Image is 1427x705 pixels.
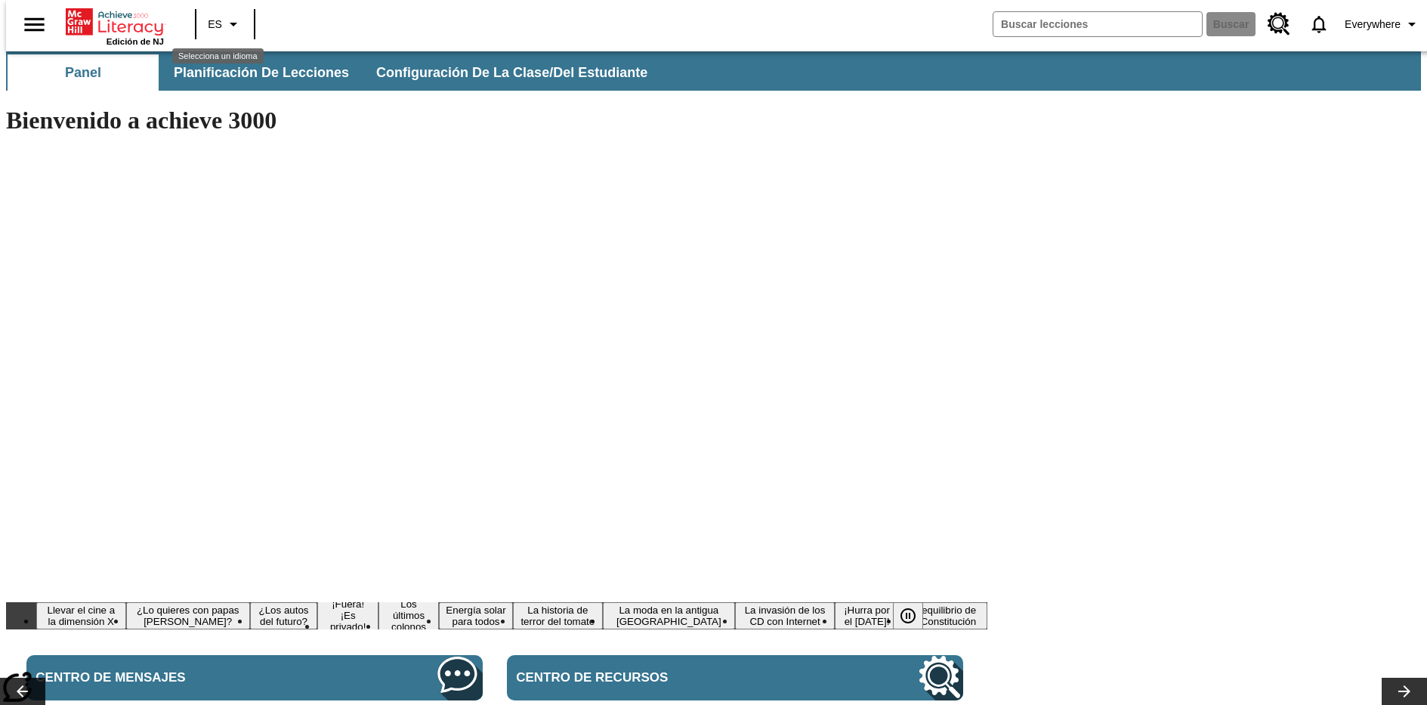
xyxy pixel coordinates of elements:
[993,12,1202,36] input: Buscar campo
[439,602,513,629] button: Diapositiva 6 Energía solar para todos
[66,7,164,37] a: Portada
[36,602,126,629] button: Diapositiva 1 Llevar el cine a la dimensión X
[735,602,835,629] button: Diapositiva 9 La invasión de los CD con Internet
[364,54,659,91] button: Configuración de la clase/del estudiante
[1339,11,1427,38] button: Perfil/Configuración
[6,54,661,91] div: Subbarra de navegación
[6,51,1421,91] div: Subbarra de navegación
[893,602,923,629] button: Pausar
[36,670,313,685] span: Centro de mensajes
[1382,678,1427,705] button: Carrusel de lecciones, seguir
[162,54,361,91] button: Planificación de lecciones
[1299,5,1339,44] a: Notificaciones
[12,2,57,47] button: Abrir el menú lateral
[172,48,264,63] div: Selecciona un idioma
[513,602,603,629] button: Diapositiva 7 La historia de terror del tomate
[250,602,318,629] button: Diapositiva 3 ¿Los autos del futuro?
[201,11,249,38] button: Lenguaje: ES, Selecciona un idioma
[1345,17,1401,32] span: Everywhere
[107,37,164,46] span: Edición de NJ
[899,602,987,629] button: Diapositiva 11 El equilibrio de la Constitución
[8,54,159,91] button: Panel
[507,655,963,700] a: Centro de recursos, Se abrirá en una pestaña nueva.
[26,655,483,700] a: Centro de mensajes
[126,602,250,629] button: Diapositiva 2 ¿Lo quieres con papas fritas?
[66,5,164,46] div: Portada
[1259,4,1299,45] a: Centro de recursos, Se abrirá en una pestaña nueva.
[835,602,898,629] button: Diapositiva 10 ¡Hurra por el Día de la Constitución!
[317,596,378,635] button: Diapositiva 4 ¡Fuera! ¡Es privado!
[893,602,938,629] div: Pausar
[603,602,735,629] button: Diapositiva 8 La moda en la antigua Roma
[516,670,793,685] span: Centro de recursos
[6,107,987,135] h1: Bienvenido a achieve 3000
[208,17,222,32] span: ES
[378,596,439,635] button: Diapositiva 5 Los últimos colonos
